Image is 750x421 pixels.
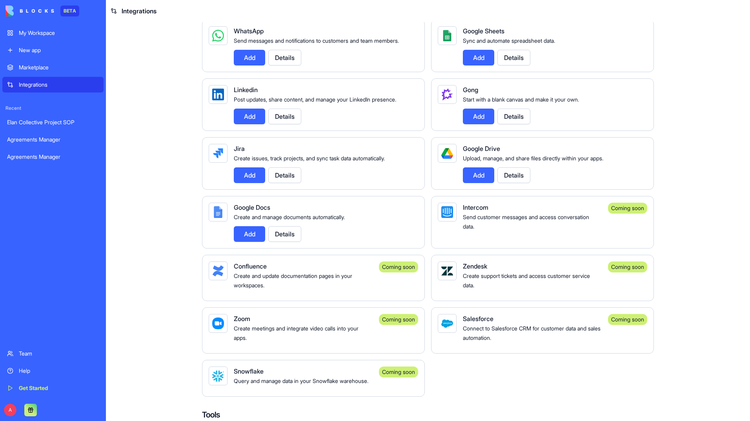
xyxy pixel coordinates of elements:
[2,25,104,41] a: My Workspace
[268,226,301,242] button: Details
[236,3,251,18] button: Collapse window
[608,261,647,272] div: Coming soon
[19,367,99,375] div: Help
[234,109,265,124] button: Add
[60,5,79,16] div: BETA
[19,46,99,54] div: New app
[463,96,579,103] span: Start with a blank canvas and make it your own.
[463,262,487,270] span: Zendesk
[268,167,301,183] button: Details
[234,214,345,220] span: Create and manage documents automatically.
[463,167,494,183] button: Add
[463,37,555,44] span: Sync and automate spreadsheet data.
[5,5,79,16] a: BETA
[234,315,250,323] span: Zoom
[463,203,488,211] span: Intercom
[234,325,359,341] span: Create meetings and integrate video calls into your apps.
[4,404,16,416] span: A
[122,6,157,16] span: Integrations
[234,155,385,162] span: Create issues, track projects, and sync task data automatically.
[608,314,647,325] div: Coming soon
[268,109,301,124] button: Details
[497,50,530,65] button: Details
[2,380,104,396] a: Get Started
[19,29,99,37] div: My Workspace
[2,346,104,361] a: Team
[19,64,99,71] div: Marketplace
[463,27,504,35] span: Google Sheets
[125,365,145,381] span: neutral face reaction
[5,5,54,16] img: logo
[19,384,99,392] div: Get Started
[2,363,104,379] a: Help
[234,96,396,103] span: Post updates, share content, and manage your LinkedIn presence.
[149,365,161,381] span: 😃
[234,37,399,44] span: Send messages and notifications to customers and team members.
[463,109,494,124] button: Add
[234,203,270,211] span: Google Docs
[7,136,99,143] div: Agreements Manager
[234,27,264,35] span: WhatsApp
[234,50,265,65] button: Add
[234,167,265,183] button: Add
[251,3,265,17] div: Close
[9,357,260,366] div: Did this answer your question?
[379,367,418,377] div: Coming soon
[463,315,493,323] span: Salesforce
[109,365,120,381] span: 😞
[497,109,530,124] button: Details
[145,365,166,381] span: smiley reaction
[379,314,418,325] div: Coming soon
[104,365,125,381] span: disappointed reaction
[5,3,20,18] button: go back
[463,214,589,230] span: Send customer messages and access conversation data.
[202,409,654,420] h4: Tools
[234,377,368,384] span: Query and manage data in your Snowflake warehouse.
[2,42,104,58] a: New app
[104,390,166,397] a: Open in help center
[234,226,265,242] button: Add
[234,262,267,270] span: Confluence
[463,155,603,162] span: Upload, manage, and share files directly within your apps.
[19,350,99,357] div: Team
[463,145,500,152] span: Google Drive
[463,325,601,341] span: Connect to Salesforce CRM for customer data and sales automation.
[7,118,99,126] div: Elan Collective Project SOP
[234,367,264,375] span: Snowflake
[463,50,494,65] button: Add
[2,149,104,165] a: Agreements Manager
[497,167,530,183] button: Details
[129,365,140,381] span: 😐
[2,132,104,147] a: Agreements Manager
[234,145,245,152] span: Jira
[463,86,478,94] span: Gong
[379,261,418,272] div: Coming soon
[2,105,104,111] span: Recent
[234,86,258,94] span: Linkedin
[234,272,352,289] span: Create and update documentation pages in your workspaces.
[7,153,99,161] div: Agreements Manager
[19,81,99,89] div: Integrations
[2,77,104,93] a: Integrations
[2,114,104,130] a: Elan Collective Project SOP
[2,60,104,75] a: Marketplace
[608,203,647,214] div: Coming soon
[268,50,301,65] button: Details
[463,272,590,289] span: Create support tickets and access customer service data.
